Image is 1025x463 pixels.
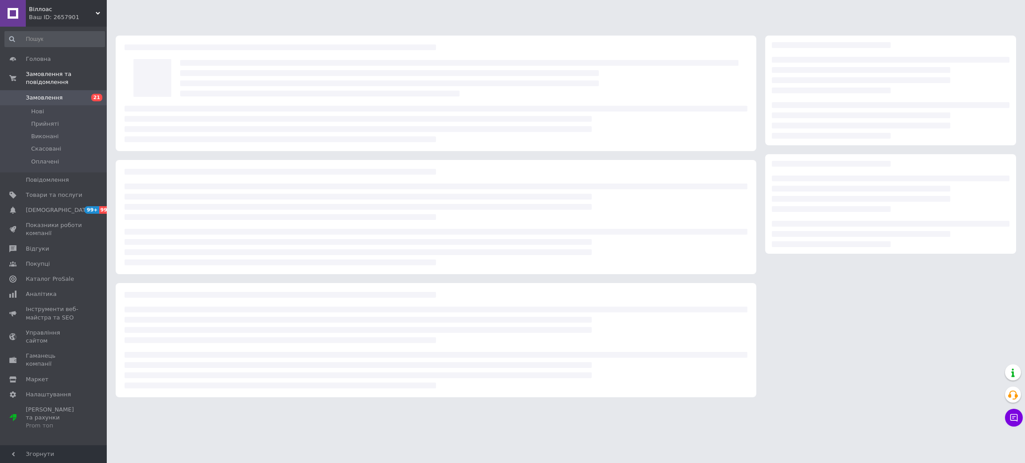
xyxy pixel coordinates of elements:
span: [PERSON_NAME] та рахунки [26,406,82,430]
span: [DEMOGRAPHIC_DATA] [26,206,92,214]
span: Покупці [26,260,50,268]
span: Гаманець компанії [26,352,82,368]
span: Маркет [26,375,48,383]
span: Замовлення [26,94,63,102]
span: Скасовані [31,145,61,153]
span: 99+ [99,206,114,214]
span: Налаштування [26,391,71,399]
span: Відгуки [26,245,49,253]
span: Управління сайтом [26,329,82,345]
input: Пошук [4,31,105,47]
span: Замовлення та повідомлення [26,70,107,86]
span: Показники роботи компанії [26,221,82,237]
div: Prom топ [26,422,82,430]
span: Аналітика [26,290,56,298]
button: Чат з покупцем [1005,409,1023,427]
span: 21 [91,94,102,101]
span: Повідомлення [26,176,69,184]
span: Прийняті [31,120,59,128]
span: Нові [31,108,44,116]
span: Головна [26,55,51,63]
span: Оплачені [31,158,59,166]
span: Інструменти веб-майстра та SEO [26,305,82,321]
span: Каталог ProSale [26,275,74,283]
span: Товари та послуги [26,191,82,199]
span: 99+ [85,206,99,214]
span: Віллоас [29,5,96,13]
span: Виконані [31,132,59,140]
div: Ваш ID: 2657901 [29,13,107,21]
